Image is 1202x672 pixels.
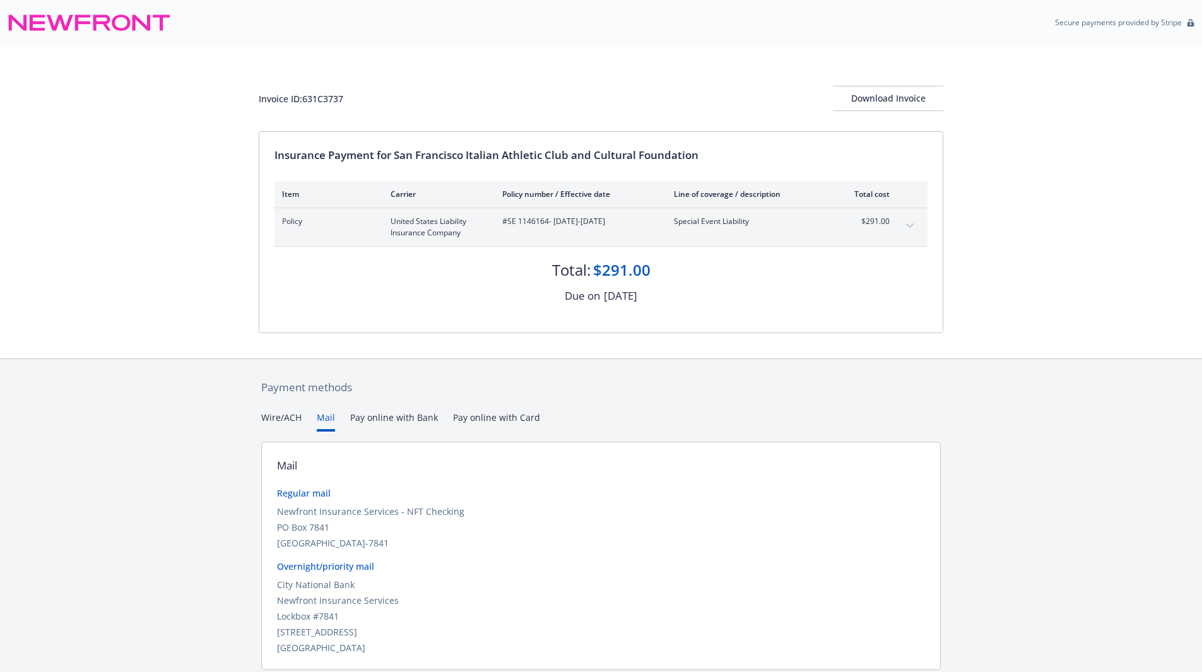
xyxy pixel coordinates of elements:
div: Item [282,189,370,199]
div: Insurance Payment for San Francisco Italian Athletic Club and Cultural Foundation [274,147,928,163]
span: $291.00 [842,216,890,227]
div: Payment methods [261,379,941,396]
div: Newfront Insurance Services - NFT Checking [277,505,925,518]
span: Special Event Liability [674,216,822,227]
button: Pay online with Bank [350,411,438,432]
div: City National Bank [277,578,925,591]
button: expand content [900,216,920,236]
span: #SE 1146164 - [DATE]-[DATE] [502,216,654,227]
div: PolicyUnited States Liability Insurance Company#SE 1146164- [DATE]-[DATE]Special Event Liability$... [274,208,928,246]
button: Mail [317,411,335,432]
button: Wire/ACH [261,411,302,432]
div: Due on [565,288,600,304]
button: Download Invoice [833,86,943,111]
div: Newfront Insurance Services [277,594,925,607]
div: Lockbox #7841 [277,610,925,623]
div: [DATE] [604,288,637,304]
div: Policy number / Effective date [502,189,654,199]
div: Total cost [842,189,890,199]
span: United States Liability Insurance Company [391,216,482,239]
div: Total: [552,259,591,281]
div: Invoice ID: 631C3737 [259,92,343,105]
div: Line of coverage / description [674,189,822,199]
div: Overnight/priority mail [277,560,925,573]
p: Secure payments provided by Stripe [1055,17,1182,28]
div: Download Invoice [833,86,943,110]
div: [STREET_ADDRESS] [277,625,925,639]
div: [GEOGRAPHIC_DATA]-7841 [277,536,925,550]
div: [GEOGRAPHIC_DATA] [277,641,925,654]
button: Pay online with Card [453,411,540,432]
span: Policy [282,216,370,227]
div: Mail [277,457,297,474]
div: $291.00 [593,259,651,281]
div: Regular mail [277,486,925,500]
div: Carrier [391,189,482,199]
div: PO Box 7841 [277,521,925,534]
